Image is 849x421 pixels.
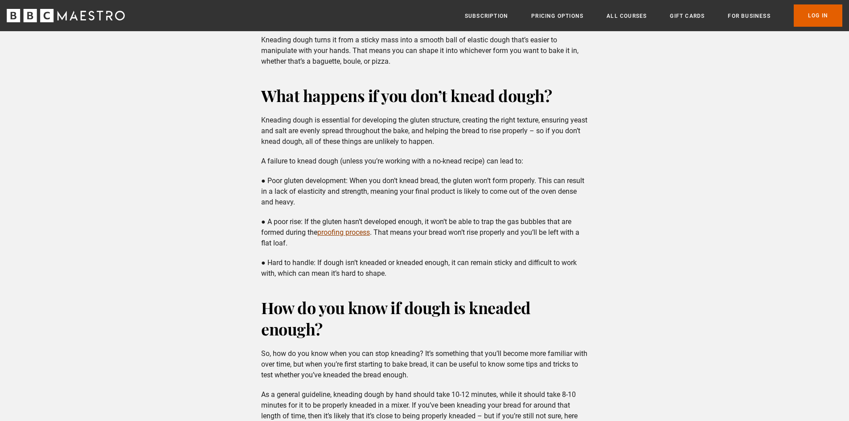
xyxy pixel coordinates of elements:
a: Pricing Options [531,12,583,20]
p: ● A poor rise: If the gluten hasn’t developed enough, it won’t be able to trap the gas bubbles th... [261,217,588,249]
a: For business [728,12,770,20]
a: Subscription [465,12,508,20]
p: A failure to knead dough (unless you’re working with a no-knead recipe) can lead to: [261,156,588,167]
p: So, how do you know when you can stop kneading? It’s something that you’ll become more familiar w... [261,348,588,380]
h2: How do you know if dough is kneaded enough? [261,297,588,339]
p: ● Poor gluten development: When you don’t knead bread, the gluten won’t form properly. This can r... [261,176,588,208]
p: Kneading dough is essential for developing the gluten structure, creating the right texture, ensu... [261,115,588,147]
a: Gift Cards [670,12,705,20]
a: proofing process [317,228,370,237]
nav: Primary [465,4,842,27]
a: Log In [794,4,842,27]
a: All Courses [607,12,647,20]
svg: BBC Maestro [7,9,125,22]
h2: What happens if you don’t knead dough? [261,85,588,106]
p: ● Hard to handle: If dough isn’t kneaded or kneaded enough, it can remain sticky and difficult to... [261,258,588,279]
p: Kneading dough turns it from a sticky mass into a smooth ball of elastic dough that’s easier to m... [261,35,588,67]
